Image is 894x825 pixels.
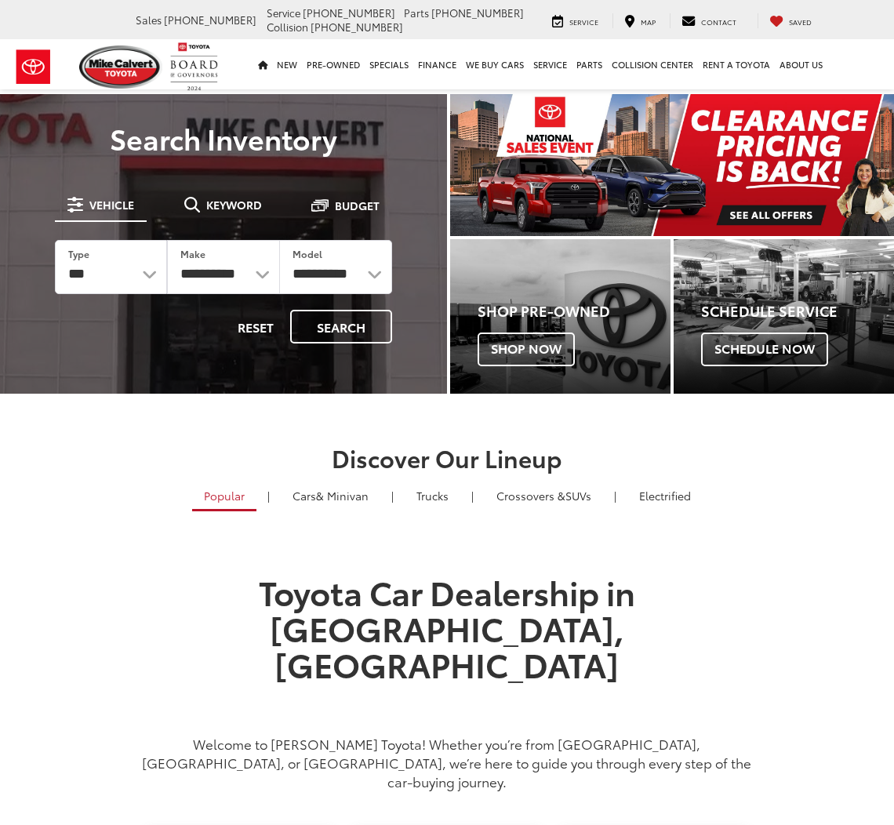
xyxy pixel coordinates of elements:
li: | [263,488,274,503]
a: Contact [670,13,748,28]
label: Model [293,247,322,260]
li: | [387,488,398,503]
a: Collision Center [607,39,698,89]
a: Cars [281,482,380,509]
p: Welcome to [PERSON_NAME] Toyota! Whether you’re from [GEOGRAPHIC_DATA], [GEOGRAPHIC_DATA], or [GE... [142,734,752,790]
label: Type [68,247,89,260]
a: Rent a Toyota [698,39,775,89]
span: Keyword [206,199,262,210]
span: Parts [404,5,429,20]
div: carousel slide number 1 of 1 [450,94,894,236]
a: About Us [775,39,827,89]
span: Vehicle [89,199,134,210]
span: [PHONE_NUMBER] [164,13,256,27]
div: Toyota [450,239,670,394]
h2: Discover Our Lineup [78,445,816,471]
a: Trucks [405,482,460,509]
img: Toyota [4,42,63,93]
span: Contact [701,16,736,27]
h4: Shop Pre-Owned [478,303,670,319]
span: [PHONE_NUMBER] [311,20,403,34]
span: Map [641,16,656,27]
span: Collision [267,20,308,34]
a: My Saved Vehicles [758,13,823,28]
h4: Schedule Service [701,303,894,319]
span: Service [267,5,300,20]
span: Schedule Now [701,333,828,365]
a: Service [529,39,572,89]
a: New [272,39,302,89]
a: WE BUY CARS [461,39,529,89]
h1: Toyota Car Dealership in [GEOGRAPHIC_DATA], [GEOGRAPHIC_DATA] [142,573,752,718]
a: Specials [365,39,413,89]
a: Home [253,39,272,89]
a: Map [612,13,667,28]
li: | [610,488,620,503]
img: Clearance Pricing Is Back [450,94,894,236]
div: Toyota [674,239,894,394]
section: Carousel section with vehicle pictures - may contain disclaimers. [450,94,894,236]
a: Shop Pre-Owned Shop Now [450,239,670,394]
span: Saved [789,16,812,27]
span: Service [569,16,598,27]
a: Service [540,13,610,28]
a: Parts [572,39,607,89]
span: Crossovers & [496,488,565,503]
a: Pre-Owned [302,39,365,89]
a: Electrified [627,482,703,509]
a: Popular [192,482,256,511]
label: Make [180,247,205,260]
h3: Search Inventory [33,122,414,154]
button: Reset [224,310,287,343]
span: Shop Now [478,333,575,365]
span: & Minivan [316,488,369,503]
span: Budget [335,200,380,211]
a: Schedule Service Schedule Now [674,239,894,394]
span: [PHONE_NUMBER] [303,5,395,20]
li: | [467,488,478,503]
span: Sales [136,13,162,27]
a: SUVs [485,482,603,509]
button: Search [290,310,392,343]
img: Mike Calvert Toyota [79,45,162,89]
span: [PHONE_NUMBER] [431,5,524,20]
a: Finance [413,39,461,89]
